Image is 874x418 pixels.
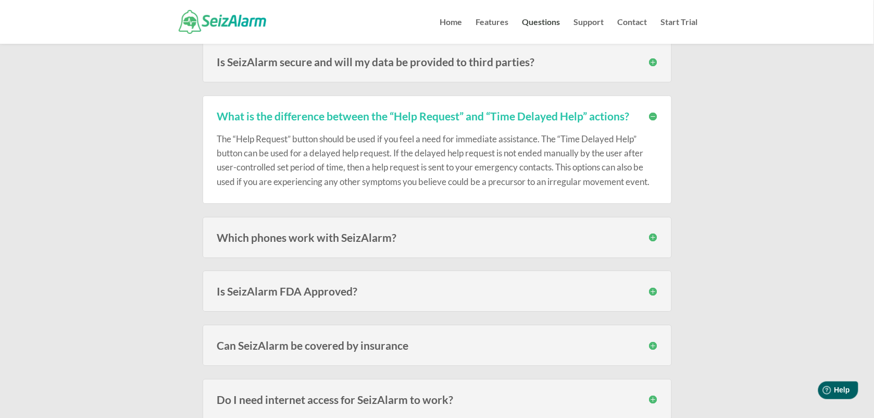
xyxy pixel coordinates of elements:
img: SeizAlarm [179,10,267,33]
p: The “Help Request” button should be used if you feel a need for immediate assistance. The “Time D... [217,132,657,189]
h3: Is SeizAlarm FDA Approved? [217,286,657,297]
h3: Do I need internet access for SeizAlarm to work? [217,394,657,405]
h3: Is SeizAlarm secure and will my data be provided to third parties? [217,56,657,67]
h3: Can SeizAlarm be covered by insurance [217,340,657,351]
h3: What is the difference between the “Help Request” and “Time Delayed Help” actions? [217,110,657,121]
a: Features [476,18,509,44]
a: Contact [618,18,647,44]
h3: Which phones work with SeizAlarm? [217,232,657,243]
a: Questions [522,18,560,44]
a: Start Trial [661,18,698,44]
a: Support [574,18,604,44]
iframe: Help widget launcher [781,377,863,407]
a: Home [440,18,463,44]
